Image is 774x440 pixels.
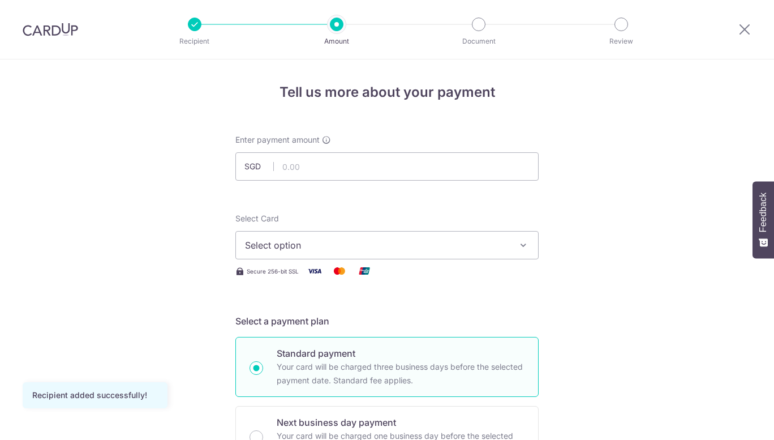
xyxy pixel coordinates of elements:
h5: Select a payment plan [235,314,539,328]
button: Feedback - Show survey [752,181,774,258]
div: Recipient added successfully! [32,390,158,401]
img: CardUp [23,23,78,36]
button: Select option [235,231,539,259]
span: Secure 256-bit SSL [247,267,299,276]
p: Review [579,36,663,47]
span: Select option [245,238,509,252]
img: Visa [303,264,326,278]
span: Enter payment amount [235,134,320,146]
p: Amount [295,36,379,47]
span: SGD [244,161,274,172]
span: translation missing: en.payables.payment_networks.credit_card.summary.labels.select_card [235,213,279,223]
p: Document [437,36,521,47]
p: Your card will be charged three business days before the selected payment date. Standard fee appl... [277,360,524,387]
img: Mastercard [328,264,351,278]
input: 0.00 [235,152,539,181]
img: Union Pay [353,264,376,278]
p: Recipient [153,36,236,47]
p: Next business day payment [277,416,524,429]
h4: Tell us more about your payment [235,82,539,102]
span: Feedback [758,193,768,232]
p: Standard payment [277,347,524,360]
iframe: Opens a widget where you can find more information [702,406,763,434]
